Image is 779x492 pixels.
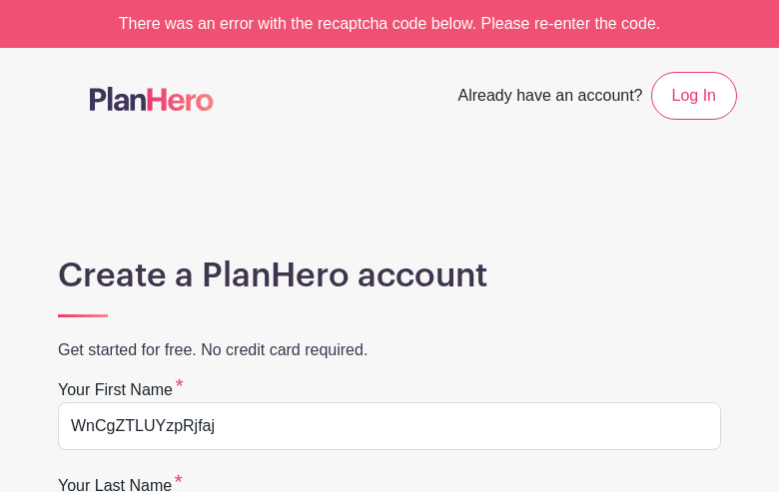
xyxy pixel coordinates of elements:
[651,72,737,120] a: Log In
[58,255,721,295] h1: Create a PlanHero account
[90,87,214,111] img: logo-507f7623f17ff9eddc593b1ce0a138ce2505c220e1c5a4e2b4648c50719b7d32.svg
[58,402,721,450] input: e.g. Julie
[458,76,643,120] span: Already have an account?
[58,338,721,362] p: Get started for free. No credit card required.
[58,378,184,402] label: Your first name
